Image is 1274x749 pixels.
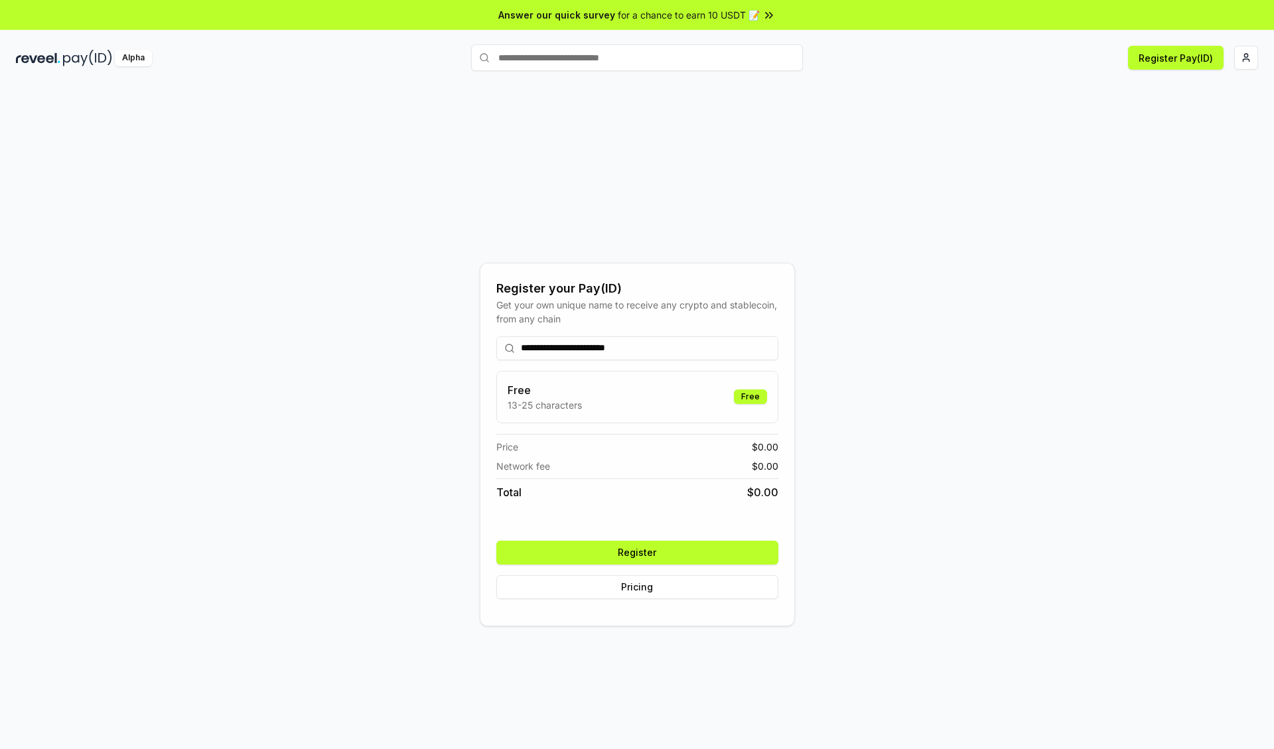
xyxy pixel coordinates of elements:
[508,382,582,398] h3: Free
[63,50,112,66] img: pay_id
[498,8,615,22] span: Answer our quick survey
[508,398,582,412] p: 13-25 characters
[496,484,522,500] span: Total
[496,298,778,326] div: Get your own unique name to receive any crypto and stablecoin, from any chain
[496,541,778,565] button: Register
[747,484,778,500] span: $ 0.00
[752,459,778,473] span: $ 0.00
[115,50,152,66] div: Alpha
[496,279,778,298] div: Register your Pay(ID)
[618,8,760,22] span: for a chance to earn 10 USDT 📝
[496,575,778,599] button: Pricing
[1128,46,1224,70] button: Register Pay(ID)
[496,459,550,473] span: Network fee
[752,440,778,454] span: $ 0.00
[16,50,60,66] img: reveel_dark
[496,440,518,454] span: Price
[734,389,767,404] div: Free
